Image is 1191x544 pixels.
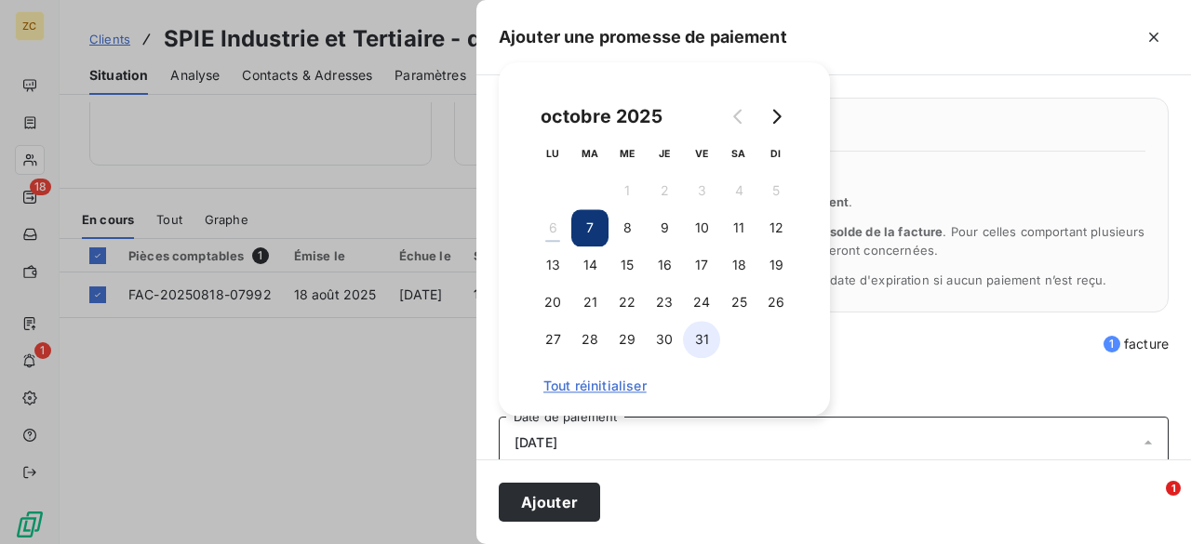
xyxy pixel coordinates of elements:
button: 26 [757,284,795,321]
button: 10 [683,209,720,246]
button: 28 [571,321,609,358]
button: 15 [609,246,646,284]
button: 20 [534,284,571,321]
button: 19 [757,246,795,284]
button: 24 [683,284,720,321]
button: 29 [609,321,646,358]
button: 23 [646,284,683,321]
iframe: Intercom live chat [1128,481,1172,525]
button: 9 [646,209,683,246]
th: vendredi [683,135,720,172]
button: 11 [720,209,757,246]
button: 31 [683,321,720,358]
button: 7 [571,209,609,246]
button: 8 [609,209,646,246]
button: 30 [646,321,683,358]
button: 21 [571,284,609,321]
button: 5 [757,172,795,209]
button: 6 [534,209,571,246]
th: mardi [571,135,609,172]
button: 16 [646,246,683,284]
span: 1 [1104,336,1120,352]
span: [DATE] [515,435,557,450]
button: 27 [534,321,571,358]
span: La promesse de paiement couvre . Pour celles comportant plusieurs échéances, seules les échéances... [544,224,1145,258]
button: 25 [720,284,757,321]
th: lundi [534,135,571,172]
button: Ajouter [499,483,600,522]
th: mercredi [609,135,646,172]
button: 4 [720,172,757,209]
button: 2 [646,172,683,209]
button: 3 [683,172,720,209]
span: 1 [1166,481,1181,496]
div: octobre 2025 [534,101,669,131]
button: 22 [609,284,646,321]
button: 12 [757,209,795,246]
span: Tout réinitialiser [543,378,785,393]
button: 1 [609,172,646,209]
span: facture [1104,335,1169,353]
th: dimanche [757,135,795,172]
span: l’ensemble du solde de la facture [743,224,943,239]
button: Go to previous month [720,98,757,135]
h5: Ajouter une promesse de paiement [499,24,787,50]
button: 13 [534,246,571,284]
th: samedi [720,135,757,172]
button: 18 [720,246,757,284]
th: jeudi [646,135,683,172]
button: 17 [683,246,720,284]
button: Go to next month [757,98,795,135]
button: 14 [571,246,609,284]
